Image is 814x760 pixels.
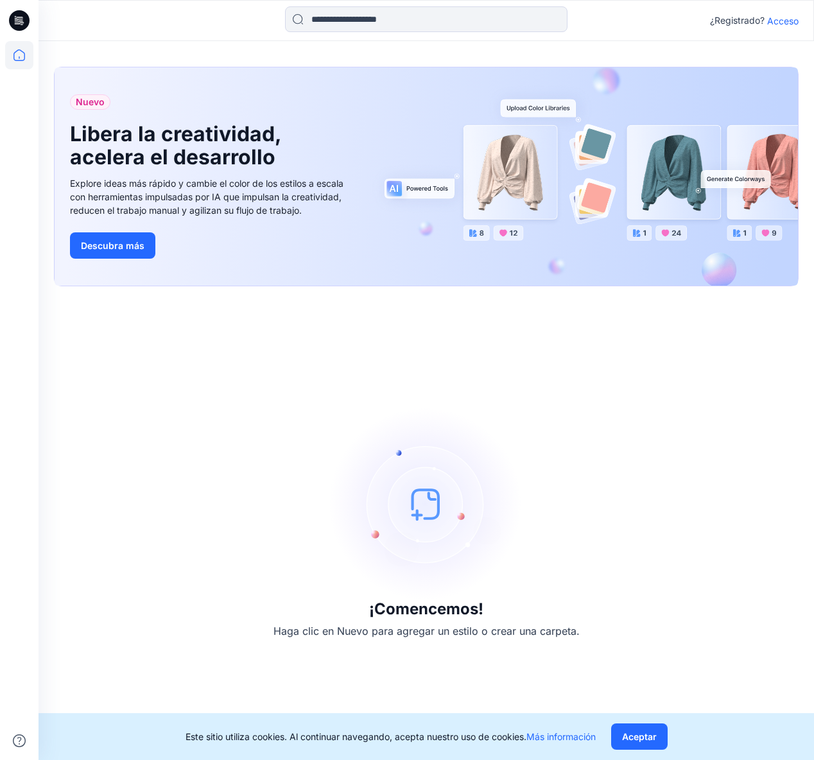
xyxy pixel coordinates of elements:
[70,232,359,259] a: Descubra más
[186,731,526,742] font: Este sitio utiliza cookies. Al continuar navegando, acepta nuestro uso de cookies.
[767,15,799,26] font: Acceso
[70,232,155,259] button: Descubra más
[526,731,596,742] a: Más información
[70,178,343,216] font: Explore ideas más rápido y cambie el color de los estilos a escala con herramientas impulsadas po...
[330,408,523,600] img: empty-state-image.svg
[81,240,144,251] font: Descubra más
[611,723,668,750] button: Aceptar
[76,96,105,107] font: Nuevo
[273,625,580,637] font: Haga clic en Nuevo para agregar un estilo o crear una carpeta.
[369,600,483,618] font: ¡Comencemos!
[70,121,281,169] font: Libera la creatividad, acelera el desarrollo
[622,731,657,742] font: Aceptar
[710,15,765,26] font: ¿Registrado?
